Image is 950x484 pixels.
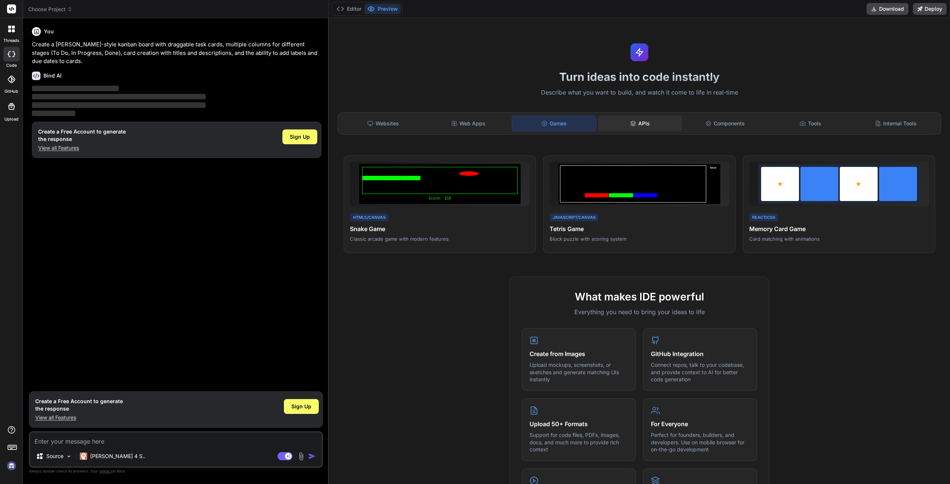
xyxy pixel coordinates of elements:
[749,213,778,222] div: React/CSS
[66,453,72,460] img: Pick Models
[44,28,54,35] h6: You
[530,349,628,358] h4: Create from Images
[334,4,364,14] button: Editor
[522,307,757,316] p: Everything you need to bring your ideas to life
[35,414,123,421] p: View all Features
[598,116,682,131] div: APIs
[350,236,530,242] p: Classic arcade game with modern features
[3,37,19,44] label: threads
[530,419,628,428] h4: Upload 50+ Formats
[38,144,126,152] p: View all Features
[333,70,946,83] h1: Turn ideas into code instantly
[5,460,18,472] img: signin
[364,4,401,14] button: Preview
[341,116,425,131] div: Websites
[4,88,18,95] label: GitHub
[290,133,310,141] span: Sign Up
[651,349,749,358] h4: GitHub Integration
[291,403,311,410] span: Sign Up
[90,452,145,460] p: [PERSON_NAME] 4 S..
[80,452,87,460] img: Claude 4 Sonnet
[32,86,119,91] span: ‌
[512,116,596,131] div: Games
[550,236,729,242] p: Block puzzle with scoring system
[651,419,749,428] h4: For Everyone
[350,213,389,222] div: HTML5/Canvas
[35,398,123,412] h1: Create a Free Account to generate the response
[854,116,938,131] div: Internal Tools
[651,361,749,383] p: Connect repos, talk to your codebase, and provide context to AI for better code generation
[333,88,946,98] p: Describe what you want to build, and watch it come to life in real-time
[46,452,63,460] p: Source
[867,3,908,15] button: Download
[38,128,126,143] h1: Create a Free Account to generate the response
[683,116,767,131] div: Components
[32,94,206,99] span: ‌
[28,6,72,13] span: Choose Project
[913,3,947,15] button: Deploy
[32,111,75,116] span: ‌
[362,195,518,201] div: Score: 150
[530,431,628,453] p: Support for code files, PDFs, images, docs, and much more to provide rich context
[426,116,510,131] div: Web Apps
[749,236,929,242] p: Card matching with animations
[4,116,19,122] label: Upload
[550,213,599,222] div: JavaScript/Canvas
[43,72,62,79] h6: Bind AI
[769,116,852,131] div: Tools
[297,452,305,461] img: attachment
[749,224,929,233] h4: Memory Card Game
[99,469,113,473] span: privacy
[651,431,749,453] p: Perfect for founders, builders, and developers. Use on mobile browser for on-the-go development
[530,361,628,383] p: Upload mockups, screenshots, or sketches and generate matching UIs instantly
[6,62,17,69] label: code
[350,224,530,233] h4: Snake Game
[708,165,719,203] div: Next
[308,452,316,460] img: icon
[32,102,206,108] span: ‌
[29,468,323,475] p: Always double-check its answers. Your in Bind
[32,40,321,66] p: Create a [PERSON_NAME]-style kanban board with draggable task cards, multiple columns for differe...
[522,289,757,304] h2: What makes IDE powerful
[550,224,729,233] h4: Tetris Game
